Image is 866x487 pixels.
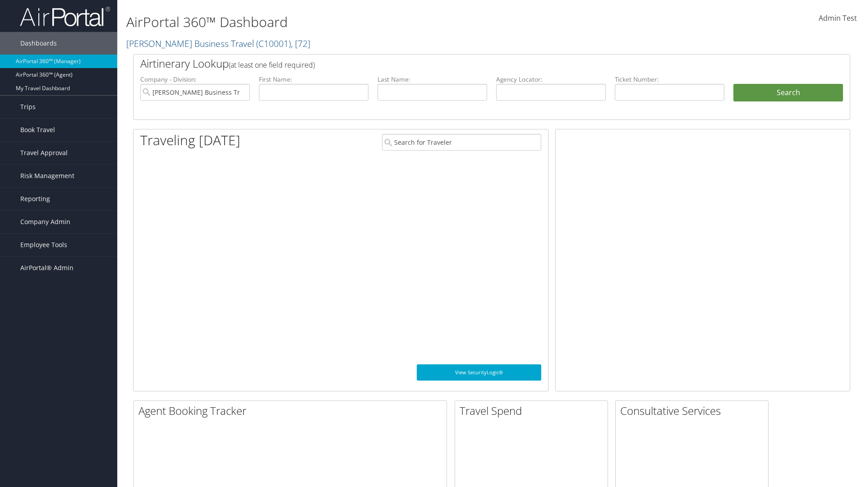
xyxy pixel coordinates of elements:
[378,75,487,84] label: Last Name:
[382,134,541,151] input: Search for Traveler
[140,56,783,71] h2: Airtinerary Lookup
[229,60,315,70] span: (at least one field required)
[256,37,291,50] span: ( C10001 )
[140,131,240,150] h1: Traveling [DATE]
[620,403,768,418] h2: Consultative Services
[615,75,724,84] label: Ticket Number:
[20,96,36,118] span: Trips
[291,37,310,50] span: , [ 72 ]
[20,32,57,55] span: Dashboards
[20,234,67,256] span: Employee Tools
[733,84,843,102] button: Search
[138,403,447,418] h2: Agent Booking Tracker
[126,13,613,32] h1: AirPortal 360™ Dashboard
[20,165,74,187] span: Risk Management
[819,5,857,32] a: Admin Test
[20,211,70,233] span: Company Admin
[496,75,606,84] label: Agency Locator:
[140,75,250,84] label: Company - Division:
[460,403,608,418] h2: Travel Spend
[20,119,55,141] span: Book Travel
[20,257,74,279] span: AirPortal® Admin
[20,6,110,27] img: airportal-logo.png
[20,142,68,164] span: Travel Approval
[417,364,541,381] a: View SecurityLogic®
[126,37,310,50] a: [PERSON_NAME] Business Travel
[20,188,50,210] span: Reporting
[819,13,857,23] span: Admin Test
[259,75,369,84] label: First Name:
